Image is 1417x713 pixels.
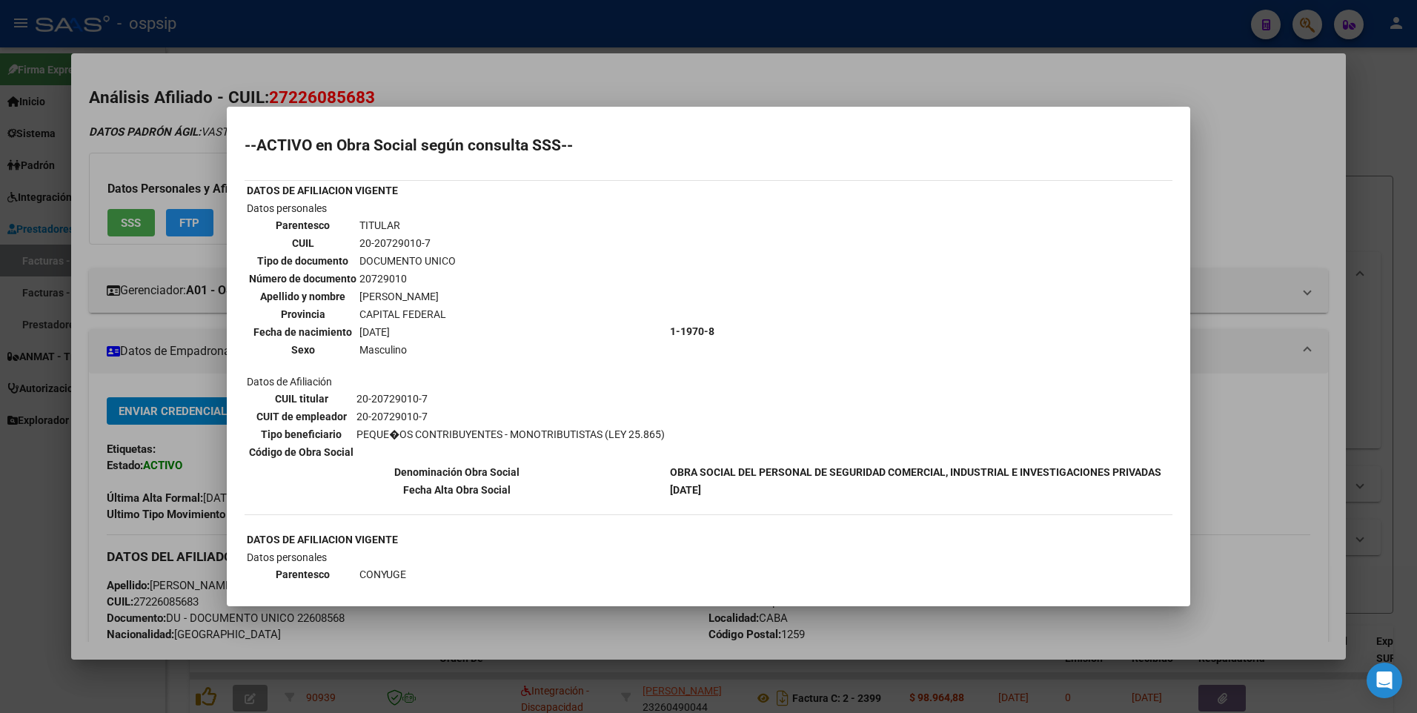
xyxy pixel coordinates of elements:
td: Masculino [359,342,457,358]
b: DATOS DE AFILIACION VIGENTE [247,534,398,545]
div: Open Intercom Messenger [1367,663,1402,698]
b: [DATE] [670,484,701,496]
td: 27-22608568-3 [359,584,472,600]
td: Datos personales Datos de Afiliación [246,200,668,462]
td: 20-20729010-7 [359,235,457,251]
th: Número de documento [248,271,357,287]
th: Fecha de nacimiento [248,324,357,340]
th: CUIL [248,584,357,600]
th: CUIT de empleador [248,408,354,425]
td: 20729010 [359,271,457,287]
h2: --ACTIVO en Obra Social según consulta SSS-- [245,138,1172,153]
td: [DATE] [359,324,457,340]
th: Denominación Obra Social [246,464,668,480]
th: Parentesco [248,217,357,233]
th: Sexo [248,342,357,358]
th: Parentesco [248,566,357,583]
th: Código de Obra Social [248,444,354,460]
b: DATOS DE AFILIACION VIGENTE [247,185,398,196]
th: Tipo de documento [248,253,357,269]
td: 20-20729010-7 [356,391,666,407]
th: Tipo beneficiario [248,426,354,442]
td: TITULAR [359,217,457,233]
td: 20-20729010-7 [356,408,666,425]
td: PEQUE�OS CONTRIBUYENTES - MONOTRIBUTISTAS (LEY 25.865) [356,426,666,442]
td: CONYUGE [359,566,472,583]
th: Fecha Alta Obra Social [246,482,668,498]
th: CUIL titular [248,391,354,407]
th: CUIL [248,235,357,251]
td: DOCUMENTO UNICO [359,253,457,269]
b: 1-1970-8 [670,325,714,337]
th: Provincia [248,306,357,322]
b: OBRA SOCIAL DEL PERSONAL DE SEGURIDAD COMERCIAL, INDUSTRIAL E INVESTIGACIONES PRIVADAS [670,466,1161,478]
td: [PERSON_NAME] [359,288,457,305]
th: Apellido y nombre [248,288,357,305]
td: CAPITAL FEDERAL [359,306,457,322]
